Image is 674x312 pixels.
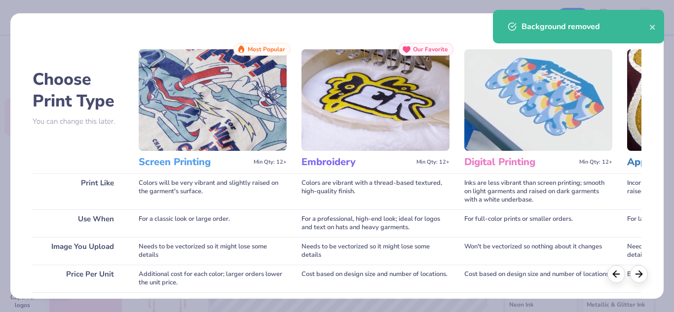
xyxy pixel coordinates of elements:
[139,156,250,169] h3: Screen Printing
[139,173,287,209] div: Colors will be very vibrant and slightly raised on the garment's surface.
[579,159,612,166] span: Min Qty: 12+
[301,156,412,169] h3: Embroidery
[139,209,287,237] div: For a classic look or large order.
[649,21,656,33] button: close
[522,21,649,33] div: Background removed
[139,265,287,292] div: Additional cost for each color; larger orders lower the unit price.
[248,46,285,53] span: Most Popular
[301,209,449,237] div: For a professional, high-end look; ideal for logos and text on hats and heavy garments.
[33,265,124,292] div: Price Per Unit
[464,209,612,237] div: For full-color prints or smaller orders.
[33,117,124,126] p: You can change this later.
[33,209,124,237] div: Use When
[413,46,448,53] span: Our Favorite
[301,237,449,265] div: Needs to be vectorized so it might lose some details
[33,69,124,112] h2: Choose Print Type
[254,159,287,166] span: Min Qty: 12+
[301,173,449,209] div: Colors are vibrant with a thread-based textured, high-quality finish.
[464,156,575,169] h3: Digital Printing
[139,237,287,265] div: Needs to be vectorized so it might lose some details
[464,173,612,209] div: Inks are less vibrant than screen printing; smooth on light garments and raised on dark garments ...
[139,49,287,151] img: Screen Printing
[33,237,124,265] div: Image You Upload
[301,49,449,151] img: Embroidery
[464,265,612,292] div: Cost based on design size and number of locations.
[416,159,449,166] span: Min Qty: 12+
[33,173,124,209] div: Print Like
[464,237,612,265] div: Won't be vectorized so nothing about it changes
[464,49,612,151] img: Digital Printing
[301,265,449,292] div: Cost based on design size and number of locations.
